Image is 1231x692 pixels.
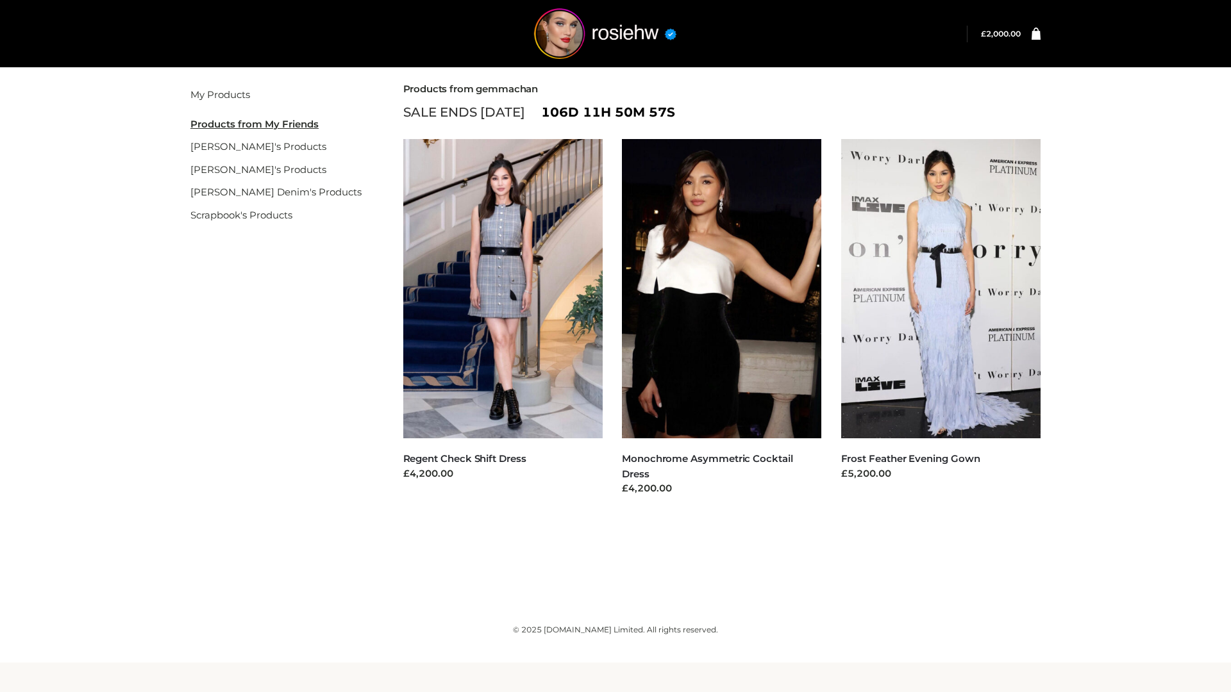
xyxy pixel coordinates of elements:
[981,29,1021,38] bdi: 2,000.00
[841,452,980,465] a: Frost Feather Evening Gown
[403,83,1041,95] h2: Products from gemmachan
[190,623,1041,636] div: © 2025 [DOMAIN_NAME] Limited. All rights reserved.
[403,452,526,465] a: Regent Check Shift Dress
[841,466,1041,481] div: £5,200.00
[981,29,1021,38] a: £2,000.00
[541,101,675,123] span: 106d 11h 50m 57s
[981,29,986,38] span: £
[403,101,1041,123] div: SALE ENDS [DATE]
[190,88,250,101] a: My Products
[190,140,326,152] a: [PERSON_NAME]'s Products
[403,466,603,481] div: £4,200.00
[190,209,292,221] a: Scrapbook's Products
[190,163,326,176] a: [PERSON_NAME]'s Products
[622,452,793,479] a: Monochrome Asymmetric Cocktail Dress
[190,118,319,130] u: Products from My Friends
[190,186,362,198] a: [PERSON_NAME] Denim's Products
[622,481,822,496] div: £4,200.00
[509,8,701,59] img: rosiehw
